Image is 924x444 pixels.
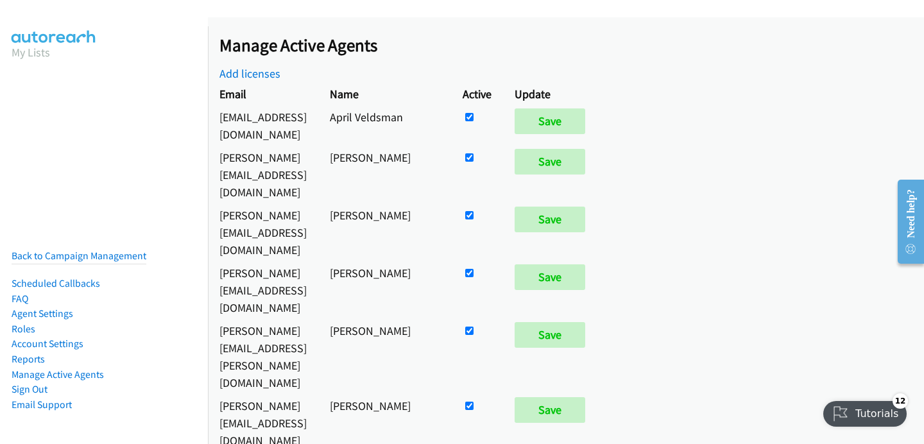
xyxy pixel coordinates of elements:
[208,146,318,203] td: [PERSON_NAME][EMAIL_ADDRESS][DOMAIN_NAME]
[12,368,104,380] a: Manage Active Agents
[12,45,50,60] a: My Lists
[12,293,28,305] a: FAQ
[219,35,924,56] h2: Manage Active Agents
[318,82,451,105] th: Name
[12,307,73,320] a: Agent Settings
[12,383,47,395] a: Sign Out
[12,277,100,289] a: Scheduled Callbacks
[12,250,146,262] a: Back to Campaign Management
[208,203,318,261] td: [PERSON_NAME][EMAIL_ADDRESS][DOMAIN_NAME]
[208,261,318,319] td: [PERSON_NAME][EMAIL_ADDRESS][DOMAIN_NAME]
[12,337,83,350] a: Account Settings
[816,388,914,434] iframe: Checklist
[318,319,451,394] td: [PERSON_NAME]
[318,203,451,261] td: [PERSON_NAME]
[318,146,451,203] td: [PERSON_NAME]
[12,353,45,365] a: Reports
[515,397,585,423] input: Save
[515,149,585,175] input: Save
[208,319,318,394] td: [PERSON_NAME][EMAIL_ADDRESS][PERSON_NAME][DOMAIN_NAME]
[503,82,603,105] th: Update
[515,108,585,134] input: Save
[12,398,72,411] a: Email Support
[208,82,318,105] th: Email
[219,66,280,81] a: Add licenses
[208,105,318,146] td: [EMAIL_ADDRESS][DOMAIN_NAME]
[318,105,451,146] td: April Veldsman
[515,322,585,348] input: Save
[12,323,35,335] a: Roles
[451,82,503,105] th: Active
[515,264,585,290] input: Save
[887,171,924,273] iframe: Resource Center
[318,261,451,319] td: [PERSON_NAME]
[515,207,585,232] input: Save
